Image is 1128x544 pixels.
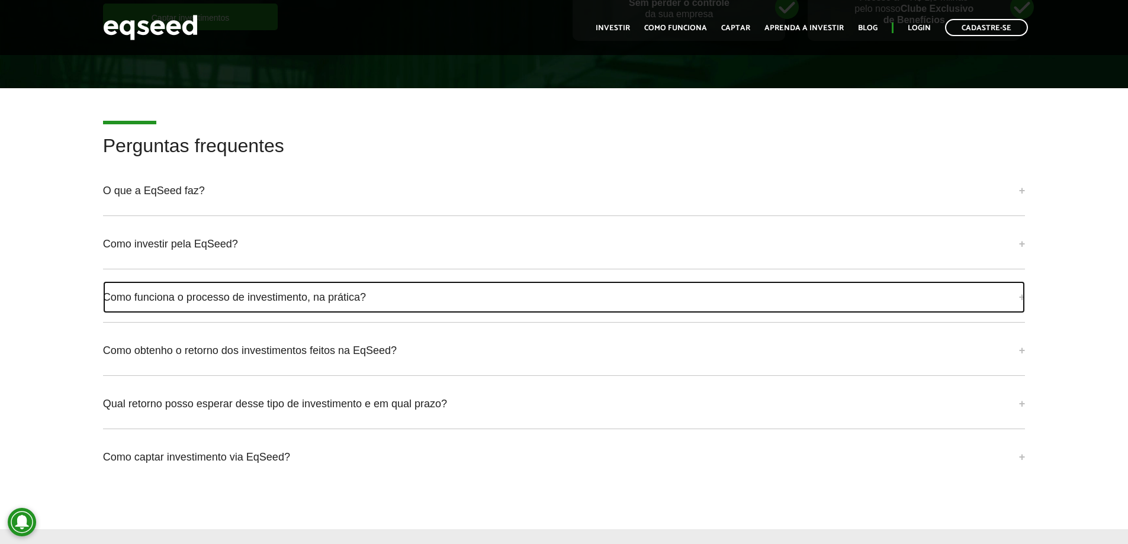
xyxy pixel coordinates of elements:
[596,24,630,32] a: Investir
[858,24,878,32] a: Blog
[644,24,707,32] a: Como funciona
[764,24,844,32] a: Aprenda a investir
[103,281,1026,313] a: Como funciona o processo de investimento, na prática?
[908,24,931,32] a: Login
[103,175,1026,207] a: O que a EqSeed faz?
[103,228,1026,260] a: Como investir pela EqSeed?
[103,441,1026,473] a: Como captar investimento via EqSeed?
[103,12,198,43] img: EqSeed
[721,24,750,32] a: Captar
[103,136,1026,174] h2: Perguntas frequentes
[945,19,1028,36] a: Cadastre-se
[103,388,1026,420] a: Qual retorno posso esperar desse tipo de investimento e em qual prazo?
[103,334,1026,366] a: Como obtenho o retorno dos investimentos feitos na EqSeed?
